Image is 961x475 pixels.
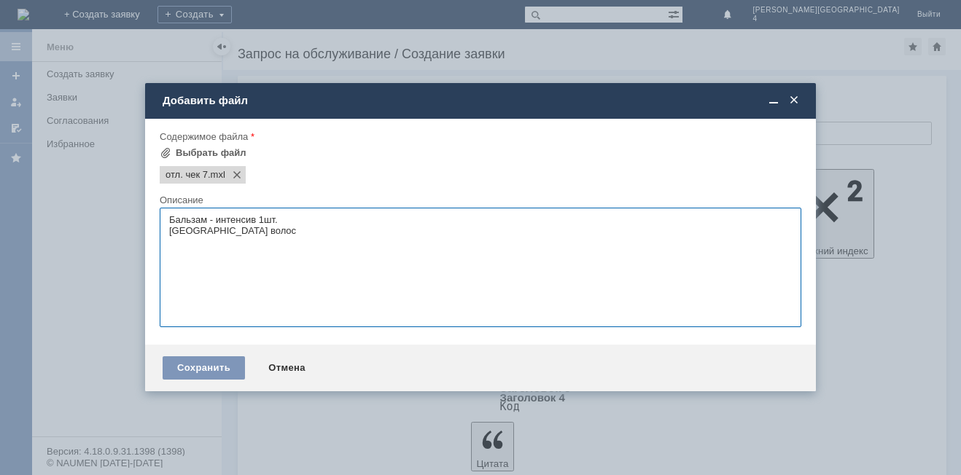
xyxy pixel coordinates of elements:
[787,94,801,107] span: Закрыть
[160,132,798,141] div: Содержимое файла
[208,169,225,181] span: отл. чек 7.mxl
[166,169,208,181] span: отл. чек 7.mxl
[176,147,246,159] div: Выбрать файл
[160,195,798,205] div: Описание
[163,94,801,107] div: Добавить файл
[6,6,213,17] div: Прошу вас отложить отложенный
[766,94,781,107] span: Свернуть (Ctrl + M)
